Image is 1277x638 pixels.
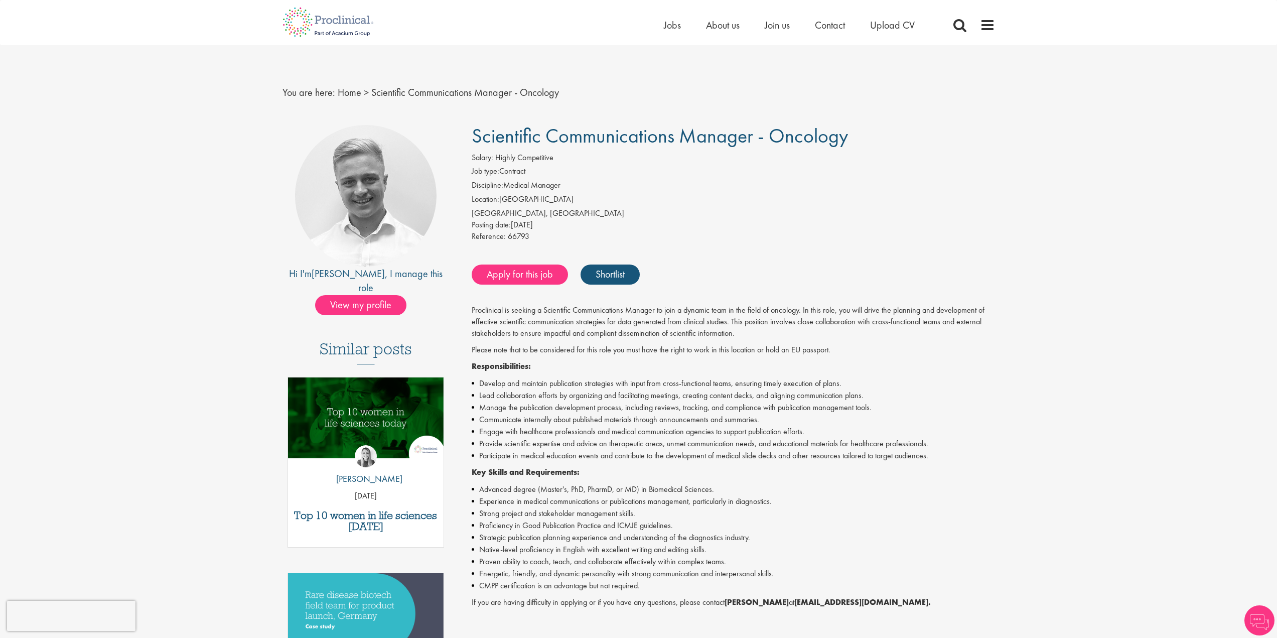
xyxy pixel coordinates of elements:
div: [DATE] [472,219,995,231]
li: Energetic, friendly, and dynamic personality with strong communication and interpersonal skills. [472,568,995,580]
strong: Key Skills and Requirements: [472,467,580,477]
img: Top 10 women in life sciences today [288,377,444,458]
a: View my profile [315,297,416,310]
li: Experience in medical communications or publications management, particularly in diagnostics. [472,495,995,507]
a: About us [706,19,740,32]
li: [GEOGRAPHIC_DATA] [472,194,995,208]
a: Hannah Burke [PERSON_NAME] [329,445,402,490]
li: Manage the publication development process, including reviews, tracking, and compliance with publ... [472,402,995,414]
a: Shortlist [581,265,640,285]
li: Lead collaboration efforts by organizing and facilitating meetings, creating content decks, and a... [472,390,995,402]
li: Develop and maintain publication strategies with input from cross-functional teams, ensuring time... [472,377,995,390]
li: CMPP certification is an advantage but not required. [472,580,995,592]
h3: Similar posts [320,340,412,364]
img: Hannah Burke [355,445,377,467]
span: Scientific Communications Manager - Oncology [472,123,848,149]
label: Location: [472,194,499,205]
a: Join us [765,19,790,32]
span: View my profile [315,295,406,315]
label: Reference: [472,231,506,242]
img: imeage of recruiter Joshua Bye [295,125,437,267]
span: 66793 [508,231,529,241]
label: Discipline: [472,180,503,191]
span: > [364,86,369,99]
a: Link to a post [288,377,444,466]
span: Scientific Communications Manager - Oncology [371,86,559,99]
li: Medical Manager [472,180,995,194]
img: Chatbot [1244,605,1274,635]
p: If you are having difficulty in applying or if you have any questions, please contact at [472,597,995,608]
strong: [PERSON_NAME] [725,597,789,607]
li: Communicate internally about published materials through announcements and summaries. [472,414,995,426]
span: You are here: [282,86,335,99]
div: Hi I'm , I manage this role [282,267,450,295]
a: Top 10 women in life sciences [DATE] [293,510,439,532]
li: Proficiency in Good Publication Practice and ICMJE guidelines. [472,520,995,532]
iframe: reCAPTCHA [7,601,135,631]
label: Job type: [472,166,499,177]
a: [PERSON_NAME] [312,267,385,280]
li: Strong project and stakeholder management skills. [472,507,995,520]
li: Contract [472,166,995,180]
strong: [EMAIL_ADDRESS][DOMAIN_NAME]. [794,597,931,607]
span: Posting date: [472,219,511,230]
span: Highly Competitive [495,152,553,163]
strong: Responsibilities: [472,361,531,371]
p: Please note that to be considered for this role you must have the right to work in this location ... [472,344,995,356]
p: [DATE] [288,490,444,502]
p: Proclinical is seeking a Scientific Communications Manager to join a dynamic team in the field of... [472,305,995,339]
a: Apply for this job [472,265,568,285]
p: [PERSON_NAME] [329,472,402,485]
a: Contact [815,19,845,32]
li: Native-level proficiency in English with excellent writing and editing skills. [472,544,995,556]
li: Strategic publication planning experience and understanding of the diagnostics industry. [472,532,995,544]
li: Engage with healthcare professionals and medical communication agencies to support publication ef... [472,426,995,438]
a: breadcrumb link [338,86,361,99]
li: Provide scientific expertise and advice on therapeutic areas, unmet communication needs, and educ... [472,438,995,450]
a: Jobs [664,19,681,32]
a: Upload CV [870,19,915,32]
li: Proven ability to coach, teach, and collaborate effectively within complex teams. [472,556,995,568]
li: Advanced degree (Master's, PhD, PharmD, or MD) in Biomedical Sciences. [472,483,995,495]
label: Salary: [472,152,493,164]
div: [GEOGRAPHIC_DATA], [GEOGRAPHIC_DATA] [472,208,995,219]
li: Participate in medical education events and contribute to the development of medical slide decks ... [472,450,995,462]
